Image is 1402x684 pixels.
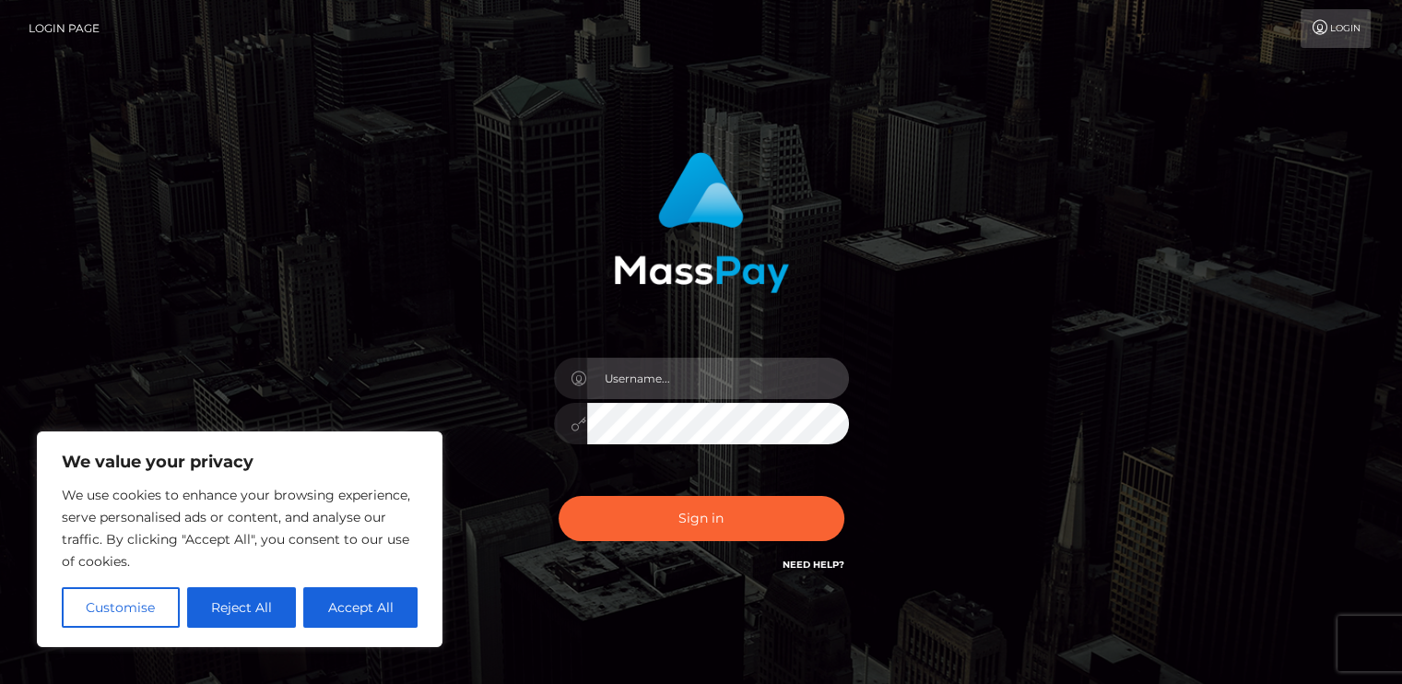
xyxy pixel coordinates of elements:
[614,152,789,293] img: MassPay Login
[559,496,844,541] button: Sign in
[187,587,297,628] button: Reject All
[37,431,442,647] div: We value your privacy
[62,587,180,628] button: Customise
[783,559,844,571] a: Need Help?
[29,9,100,48] a: Login Page
[587,358,849,399] input: Username...
[1301,9,1371,48] a: Login
[62,451,418,473] p: We value your privacy
[303,587,418,628] button: Accept All
[62,484,418,572] p: We use cookies to enhance your browsing experience, serve personalised ads or content, and analys...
